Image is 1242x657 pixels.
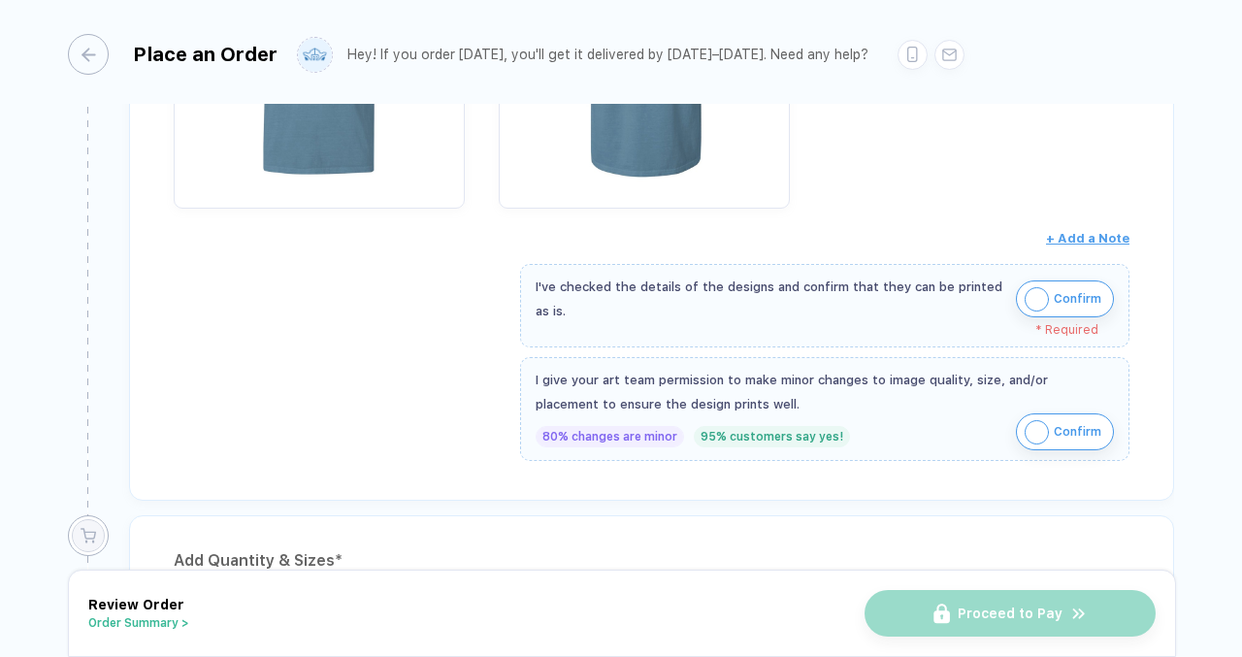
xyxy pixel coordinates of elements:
button: + Add a Note [1046,223,1129,254]
span: Confirm [1054,416,1101,447]
img: user profile [298,38,332,72]
div: Add Quantity & Sizes [174,545,1129,576]
div: Place an Order [133,43,278,66]
button: Order Summary > [88,616,189,630]
div: 80% changes are minor [536,426,684,447]
img: icon [1025,420,1049,444]
span: Review Order [88,597,184,612]
span: + Add a Note [1046,231,1129,246]
div: I give your art team permission to make minor changes to image quality, size, and/or placement to... [536,368,1114,416]
div: 95% customers say yes! [694,426,850,447]
button: iconConfirm [1016,280,1114,317]
div: I've checked the details of the designs and confirm that they can be printed as is. [536,275,1006,323]
span: Confirm [1054,283,1101,314]
img: icon [1025,287,1049,312]
div: Hey! If you order [DATE], you'll get it delivered by [DATE]–[DATE]. Need any help? [347,47,868,63]
div: * Required [536,323,1098,337]
button: iconConfirm [1016,413,1114,450]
